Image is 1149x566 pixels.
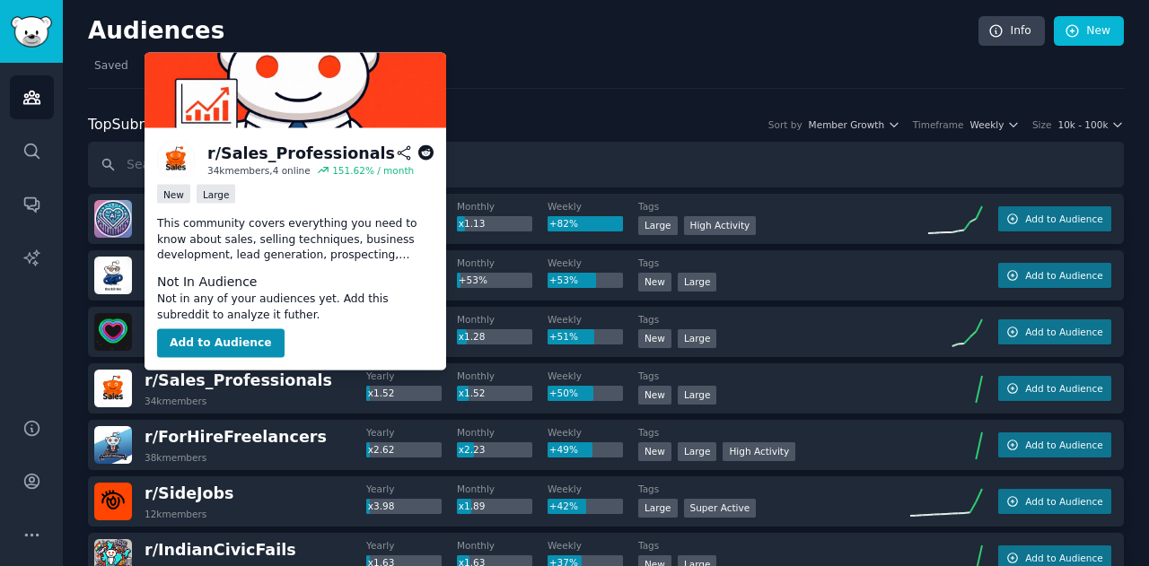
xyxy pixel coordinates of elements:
dt: Monthly [457,426,548,439]
img: MyBoyfriendIsAI [94,200,132,238]
img: SideJobs [94,483,132,520]
span: +53% [549,274,578,285]
span: r/ SideJobs [145,484,234,502]
span: Add to Audience [1025,382,1102,395]
div: Large [678,329,717,348]
dt: Tags [638,200,910,213]
dt: Monthly [457,370,548,382]
dt: Monthly [457,200,548,213]
dt: Tags [638,370,910,382]
dt: Monthly [457,539,548,552]
div: Large [197,185,236,204]
div: Large [638,216,678,235]
div: Sort by [768,118,803,131]
dt: Tags [638,313,910,326]
img: BacklinkCommunity [94,257,132,294]
span: Add to Audience [1025,439,1102,451]
span: r/ ForHireFreelancers [145,428,327,446]
div: 151.62 % / month [332,164,414,177]
span: x1.89 [459,501,486,511]
div: New [638,329,671,348]
span: Add to Audience [1025,552,1102,564]
div: High Activity [684,216,757,235]
img: Sales_Professionals [145,53,446,128]
dt: Weekly [548,483,638,495]
span: x1.28 [459,331,486,342]
img: Sales_Professionals [157,141,195,179]
div: Timeframe [913,118,964,131]
span: +82% [549,218,578,229]
span: 10k - 100k [1057,118,1108,131]
dt: Tags [638,257,910,269]
p: This community covers everything you need to know about sales, selling techniques, business devel... [157,216,434,264]
img: Sales_Professionals [94,370,132,407]
input: Search name, description, topic [88,142,1124,187]
dt: Yearly [366,426,457,439]
div: New [638,273,671,292]
span: Saved [94,58,128,74]
span: +51% [549,331,578,342]
a: Saved [88,52,135,89]
span: x1.52 [459,387,486,398]
div: 12k members [145,508,206,520]
div: High Activity [723,442,795,461]
dt: Weekly [548,313,638,326]
dt: Monthly [457,313,548,326]
dt: Yearly [366,483,457,495]
button: Member Growth [809,118,900,131]
div: Size [1032,118,1052,131]
div: 34k members, 4 online [207,164,311,177]
button: Add to Audience [998,376,1111,401]
dt: Weekly [548,370,638,382]
button: Weekly [970,118,1020,131]
span: Member Growth [809,118,885,131]
span: x1.13 [459,218,486,229]
button: Add to Audience [157,329,285,358]
button: 10k - 100k [1057,118,1124,131]
dt: Yearly [366,539,457,552]
div: Super Active [684,499,757,518]
span: Add to Audience [1025,326,1102,338]
span: x1.52 [368,387,395,398]
span: x2.23 [459,444,486,455]
img: ForHireFreelancers [94,426,132,464]
dt: Weekly [548,257,638,269]
dt: Weekly [548,426,638,439]
span: Add to Audience [1025,269,1102,282]
button: Add to Audience [998,263,1111,288]
dt: Weekly [548,539,638,552]
img: GummySearch logo [11,16,52,48]
div: Large [638,499,678,518]
button: Add to Audience [998,319,1111,344]
span: +49% [549,444,578,455]
div: Large [678,442,717,461]
dt: Monthly [457,257,548,269]
div: Large [678,386,717,405]
span: r/ IndianCivicFails [145,541,296,559]
a: Info [978,16,1045,47]
span: Weekly [970,118,1004,131]
div: Top Subreddits [88,114,188,136]
button: Add to Audience [998,206,1111,231]
div: New [157,185,190,204]
span: Add to Audience [1025,213,1102,225]
div: Large [678,273,717,292]
div: 34k members [145,395,206,407]
div: New [638,386,671,405]
a: New [1054,16,1124,47]
h2: Audiences [88,17,978,46]
button: Add to Audience [998,489,1111,514]
button: Add to Audience [998,432,1111,457]
span: x2.62 [368,444,395,455]
dt: Not In Audience [157,273,434,292]
dt: Tags [638,483,910,495]
dt: Tags [638,426,910,439]
span: +42% [549,501,578,511]
div: r/ Sales_Professionals [207,142,395,164]
span: Add to Audience [1025,495,1102,508]
img: EastBangaloreGW [94,313,132,351]
div: 38k members [145,451,206,464]
span: +50% [549,387,578,398]
div: New [638,442,671,461]
dd: Not in any of your audiences yet. Add this subreddit to analyze it futher. [157,292,434,323]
